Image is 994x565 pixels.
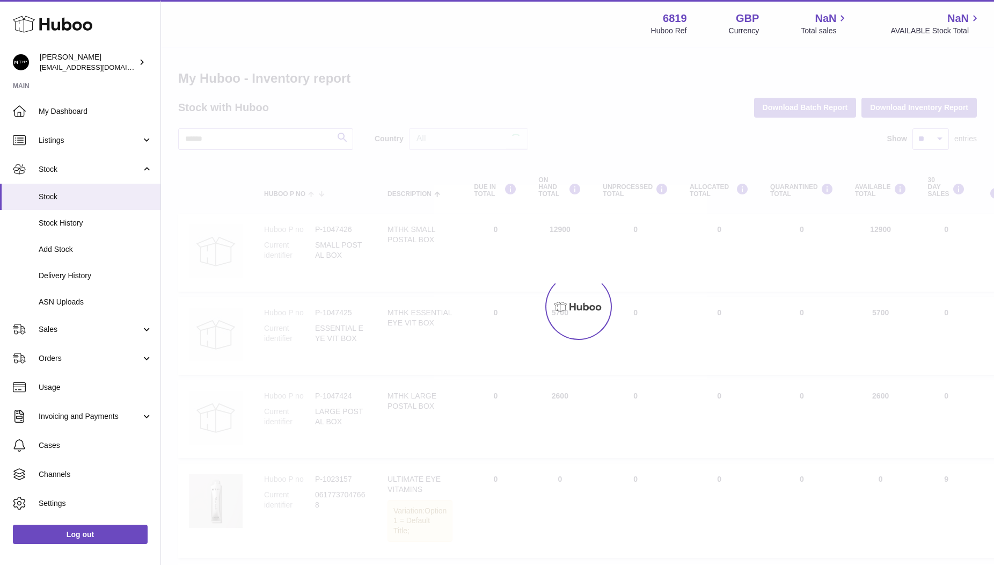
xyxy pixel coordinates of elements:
[801,11,849,36] a: NaN Total sales
[39,106,152,117] span: My Dashboard
[815,11,836,26] span: NaN
[39,192,152,202] span: Stock
[947,11,969,26] span: NaN
[39,271,152,281] span: Delivery History
[39,164,141,175] span: Stock
[40,52,136,73] div: [PERSON_NAME]
[890,26,981,36] span: AVAILABLE Stock Total
[13,525,148,544] a: Log out
[39,440,152,451] span: Cases
[729,26,759,36] div: Currency
[651,26,687,36] div: Huboo Ref
[736,11,759,26] strong: GBP
[39,469,152,480] span: Channels
[39,324,141,335] span: Sales
[39,498,152,509] span: Settings
[39,135,141,146] span: Listings
[40,63,158,71] span: [EMAIL_ADDRESS][DOMAIN_NAME]
[39,353,141,364] span: Orders
[39,411,141,422] span: Invoicing and Payments
[39,244,152,255] span: Add Stock
[890,11,981,36] a: NaN AVAILABLE Stock Total
[39,218,152,228] span: Stock History
[13,54,29,70] img: amar@mthk.com
[801,26,849,36] span: Total sales
[663,11,687,26] strong: 6819
[39,382,152,393] span: Usage
[39,297,152,307] span: ASN Uploads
